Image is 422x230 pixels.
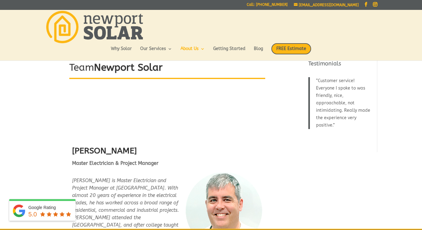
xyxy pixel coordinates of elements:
[294,3,359,7] a: [EMAIL_ADDRESS][DOMAIN_NAME]
[28,211,37,218] span: 5.0
[28,204,72,211] div: Google Rating
[111,47,132,57] a: Why Solar
[72,160,158,166] strong: Master Electrician & Project Manager
[271,43,311,61] a: FREE Estimate
[46,11,143,43] img: Newport Solar | Solar Energy Optimized.
[308,77,373,129] blockquote: Customer service! Everyone I spoke to was friendly, nice, approachable, not intimidating. Really ...
[254,47,263,57] a: Blog
[213,47,245,57] a: Getting Started
[181,47,205,57] a: About Us
[94,62,163,73] strong: Newport Solar
[69,61,265,78] h1: Team
[271,43,311,54] span: FREE Estimate
[72,146,137,156] strong: [PERSON_NAME]
[247,3,288,9] a: Call: [PHONE_NUMBER]
[140,47,172,57] a: Our Services
[308,60,373,71] h4: Testimonials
